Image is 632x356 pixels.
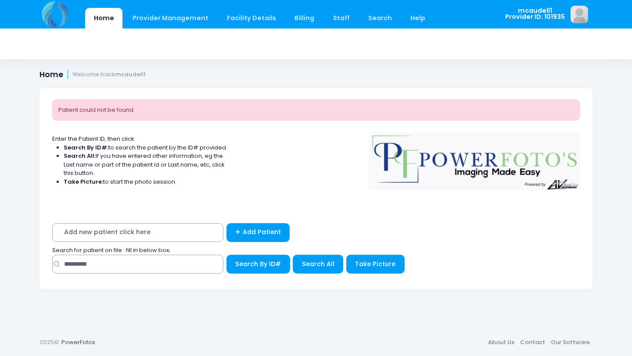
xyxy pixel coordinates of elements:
a: Facility Details [219,8,285,28]
strong: mcaudell1 [115,71,146,78]
strong: Search By ID#: [64,143,108,152]
div: Patient could not be found. [52,100,580,121]
li: to search the patient by the ID# provided. [64,143,228,152]
a: Search [359,8,400,28]
strong: Search All: [64,152,96,160]
button: Take Picture [346,255,405,274]
a: Contact [517,335,548,350]
a: Add Patient [226,223,290,242]
a: Billing [286,8,323,28]
img: Logo [365,126,584,191]
a: PowerFotos [61,338,95,346]
a: Our Software [548,335,592,350]
span: Enter the Patient ID, then click [52,135,134,143]
span: Search for patient on file : fill in below box; [52,246,170,254]
li: to start the photo session. [64,178,228,186]
span: Search By ID# [235,260,281,268]
small: Welcome back [72,71,146,78]
a: Home [85,8,122,28]
button: Search By ID# [226,255,290,274]
button: Search All [293,255,343,274]
img: image [571,6,588,23]
span: Take Picture [355,260,395,268]
a: About Us [485,335,517,350]
strong: Take Picture: [64,178,103,186]
a: Staff [324,8,358,28]
a: Provider Management [124,8,217,28]
span: 2025© [39,338,59,346]
a: Help [402,8,434,28]
span: Add new patient click here [52,223,223,242]
li: If you have entered other information, eg the Last name or part of the patient id or Last name, e... [64,152,228,178]
h1: Home [39,70,146,79]
span: mcaudell1 Provider ID: 101935 [505,7,565,20]
span: Search All [302,260,334,268]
